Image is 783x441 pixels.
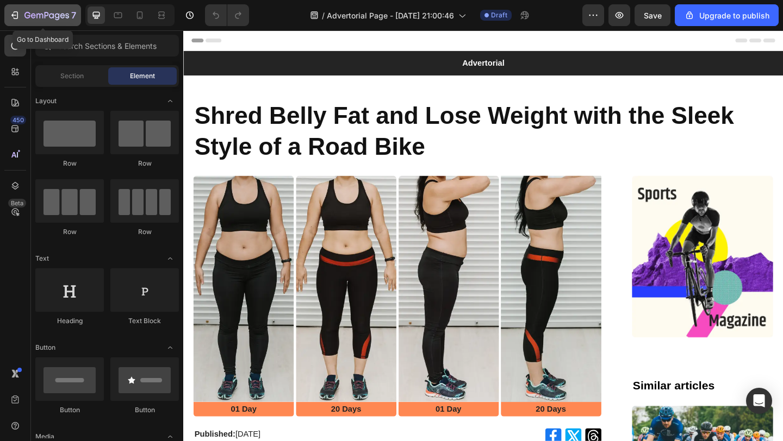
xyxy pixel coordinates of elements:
[205,4,249,26] div: Undo/Redo
[327,10,454,21] span: Advertorial Page - [DATE] 21:00:46
[488,158,642,334] img: gempages_576859238949716731-c44fc27f-05bb-465a-b97f-a4ed724ed2cb.webp
[488,377,642,396] h2: Similar articles
[35,159,104,168] div: Row
[122,158,232,404] img: gempages_576859238949716731-d930f9df-80bf-49bd-9bf0-2d0fc26b1bab.webp
[234,158,343,404] img: gempages_576859238949716731-8f8dc875-b0cb-4dee-8873-84feb956b92c.webp
[123,406,231,418] p: 20 Days
[183,30,783,441] iframe: Design area
[4,4,81,26] button: 7
[675,4,779,26] button: Upgrade to publish
[11,75,642,145] h1: Shred Belly Fat and Lose Weight with the Sleek Style of a Road Bike
[110,405,179,415] div: Button
[10,116,26,124] div: 450
[35,227,104,237] div: Row
[12,406,119,418] p: 01 Day
[11,158,120,404] img: gempages_576859238949716731-d6ea55e9-d861-4b98-b924-6b242f245eda.webp
[110,159,179,168] div: Row
[684,10,769,21] div: Upgrade to publish
[35,96,57,106] span: Layout
[35,35,179,56] input: Search Sections & Elements
[322,10,325,21] span: /
[161,339,179,356] span: Toggle open
[235,406,342,418] p: 01 Day
[35,343,55,352] span: Button
[35,254,49,263] span: Text
[746,388,772,414] div: Open Intercom Messenger
[130,71,155,81] span: Element
[635,4,670,26] button: Save
[71,9,76,22] p: 7
[35,316,104,326] div: Heading
[110,227,179,237] div: Row
[60,71,84,81] span: Section
[644,11,662,20] span: Save
[12,30,641,41] p: Advertorial
[8,199,26,207] div: Beta
[161,250,179,267] span: Toggle open
[491,10,507,20] span: Draft
[346,406,453,418] p: 20 Days
[161,92,179,110] span: Toggle open
[35,405,104,415] div: Button
[110,316,179,326] div: Text Block
[345,158,455,404] img: gempages_576859238949716731-0c99ef1c-0f3c-4c27-8503-662483229115.webp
